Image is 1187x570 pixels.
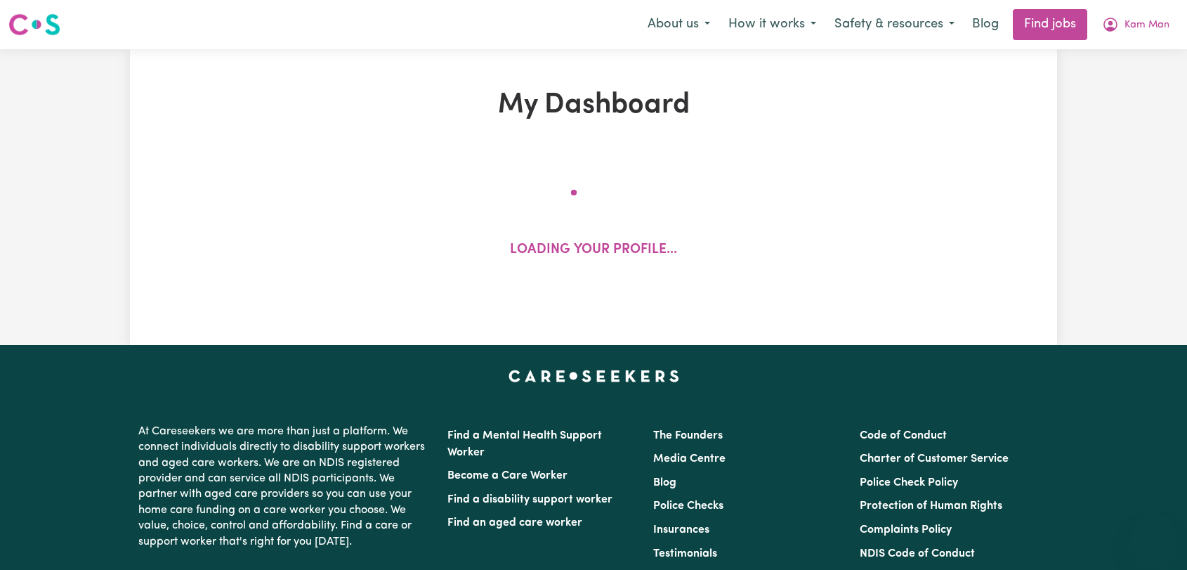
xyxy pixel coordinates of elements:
a: NDIS Code of Conduct [860,548,975,559]
p: At Careseekers we are more than just a platform. We connect individuals directly to disability su... [138,418,431,555]
a: Find a Mental Health Support Worker [447,430,602,458]
a: Code of Conduct [860,430,947,441]
a: Testimonials [653,548,717,559]
a: Complaints Policy [860,524,952,536]
a: Charter of Customer Service [860,453,1009,465]
a: Insurances [653,524,709,536]
a: Become a Care Worker [447,470,568,481]
a: Careseekers home page [509,370,679,382]
a: Media Centre [653,453,726,465]
iframe: Button to launch messaging window [1131,514,1176,559]
a: Find a disability support worker [447,494,612,505]
img: Careseekers logo [8,12,60,37]
a: Blog [653,477,676,488]
a: Find jobs [1013,9,1087,40]
a: Careseekers logo [8,8,60,41]
button: How it works [719,10,825,39]
span: Kam Man [1124,18,1169,33]
button: My Account [1093,10,1179,39]
a: Blog [964,9,1007,40]
a: Protection of Human Rights [860,500,1002,512]
button: About us [638,10,719,39]
p: Loading your profile... [510,240,677,261]
a: Police Checks [653,500,723,512]
a: The Founders [653,430,723,441]
h1: My Dashboard [293,89,894,122]
button: Safety & resources [825,10,964,39]
a: Find an aged care worker [447,517,582,529]
a: Police Check Policy [860,477,958,488]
